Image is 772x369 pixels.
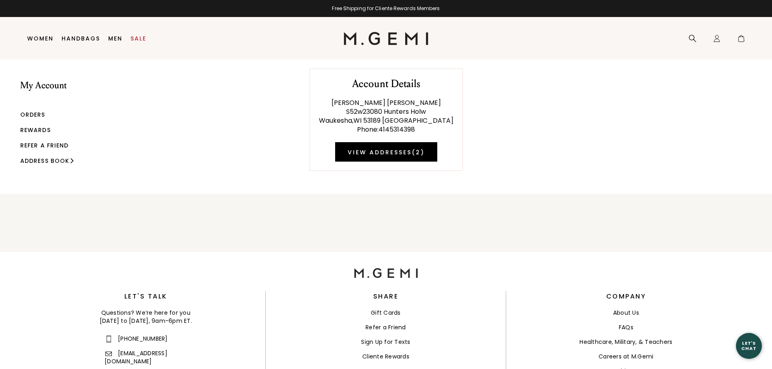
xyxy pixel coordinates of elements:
[26,309,265,325] div: Questions? We’re here for you [DATE] to [DATE], 9am-6pm ET.
[319,98,453,107] div: [PERSON_NAME] [PERSON_NAME]
[71,158,74,163] img: small chevron
[319,107,453,116] div: S52w23080 Hunters Holw
[344,32,428,45] img: M.Gemi
[20,126,51,134] a: Rewards
[62,35,100,42] a: Handbags
[105,349,167,365] a: Contact us: email[EMAIL_ADDRESS][DOMAIN_NAME]
[26,294,265,299] h3: Let's Talk
[130,35,146,42] a: Sale
[361,338,410,346] a: Sign Up for Texts
[319,125,453,134] div: Phone : 4145314398
[335,142,437,162] a: View Addresses(2)
[373,294,399,299] h3: Share
[371,309,401,317] a: Gift Cards
[319,116,453,125] div: Waukesha , WI 53189 [GEOGRAPHIC_DATA]
[599,352,653,360] a: Careers at M.Gemi
[352,78,420,90] h2: Account Details
[619,323,633,331] a: FAQs
[108,35,122,42] a: Men
[20,111,45,119] a: Orders
[354,268,418,278] img: M.Gemi
[27,35,53,42] a: Women
[736,341,762,351] div: Let's Chat
[20,80,77,111] li: My Account
[105,335,168,343] a: Contact us: phone[PHONE_NUMBER]
[107,335,111,343] img: Contact us: phone
[105,352,112,356] img: Contact us: email
[362,352,409,360] a: Cliente Rewards
[20,157,69,165] a: Address Book
[613,309,639,317] a: About Us
[20,141,68,149] a: Refer a Friend
[606,294,646,299] h3: Company
[366,323,406,331] a: Refer a Friend
[580,338,672,346] a: Healthcare, Military, & Teachers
